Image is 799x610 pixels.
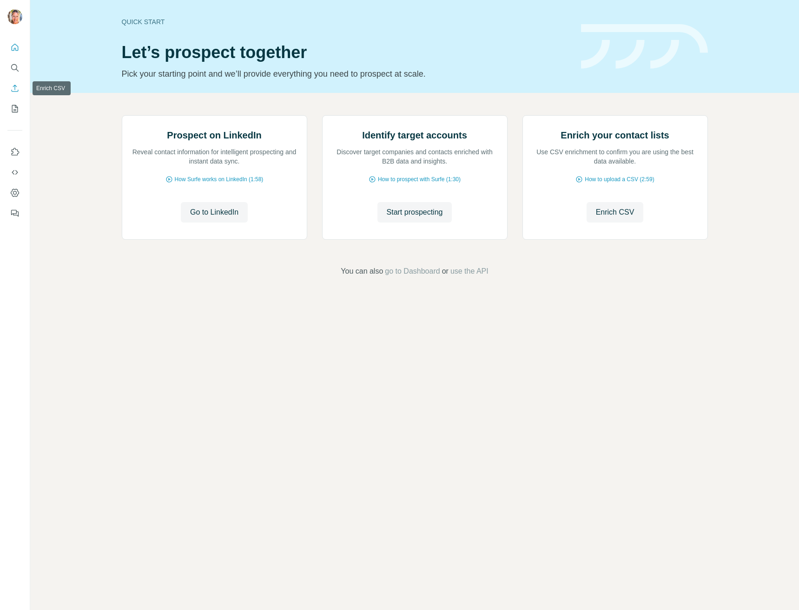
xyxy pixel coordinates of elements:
span: You can also [341,266,383,277]
span: or [442,266,449,277]
span: How to upload a CSV (2:59) [585,175,654,184]
span: Enrich CSV [596,207,634,218]
img: Avatar [7,9,22,24]
button: Quick start [7,39,22,56]
button: My lists [7,100,22,117]
button: Use Surfe API [7,164,22,181]
button: use the API [450,266,489,277]
span: How to prospect with Surfe (1:30) [378,175,461,184]
button: Search [7,59,22,76]
img: banner [581,24,708,69]
button: Enrich CSV [7,80,22,97]
button: Go to LinkedIn [181,202,248,223]
button: Start prospecting [377,202,452,223]
button: Use Surfe on LinkedIn [7,144,22,160]
p: Reveal contact information for intelligent prospecting and instant data sync. [132,147,297,166]
p: Pick your starting point and we’ll provide everything you need to prospect at scale. [122,67,570,80]
span: Go to LinkedIn [190,207,238,218]
h2: Identify target accounts [362,129,467,142]
div: Quick start [122,17,570,26]
button: Enrich CSV [587,202,644,223]
button: go to Dashboard [385,266,440,277]
h1: Let’s prospect together [122,43,570,62]
span: How Surfe works on LinkedIn (1:58) [175,175,264,184]
h2: Prospect on LinkedIn [167,129,261,142]
button: Dashboard [7,184,22,201]
p: Use CSV enrichment to confirm you are using the best data available. [532,147,698,166]
button: Feedback [7,205,22,222]
span: Start prospecting [387,207,443,218]
p: Discover target companies and contacts enriched with B2B data and insights. [332,147,498,166]
h2: Enrich your contact lists [561,129,669,142]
